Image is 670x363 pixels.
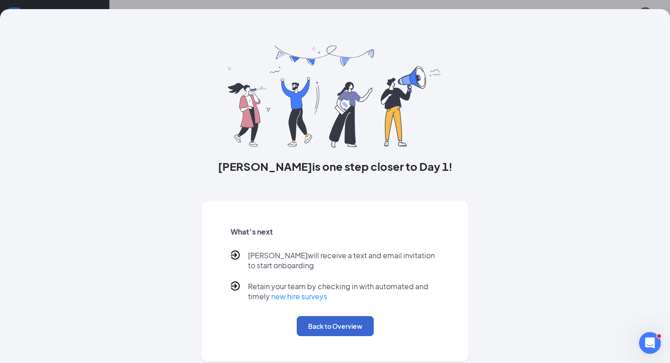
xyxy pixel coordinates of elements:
h5: What’s next [231,227,440,237]
iframe: Intercom live chat [639,332,661,354]
img: you are all set [228,46,442,148]
p: [PERSON_NAME] will receive a text and email invitation to start onboarding [248,251,440,271]
button: Back to Overview [297,316,374,336]
h3: [PERSON_NAME] is one step closer to Day 1! [201,158,469,174]
a: new hire surveys [271,291,327,301]
p: Retain your team by checking in with automated and timely [248,281,440,302]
